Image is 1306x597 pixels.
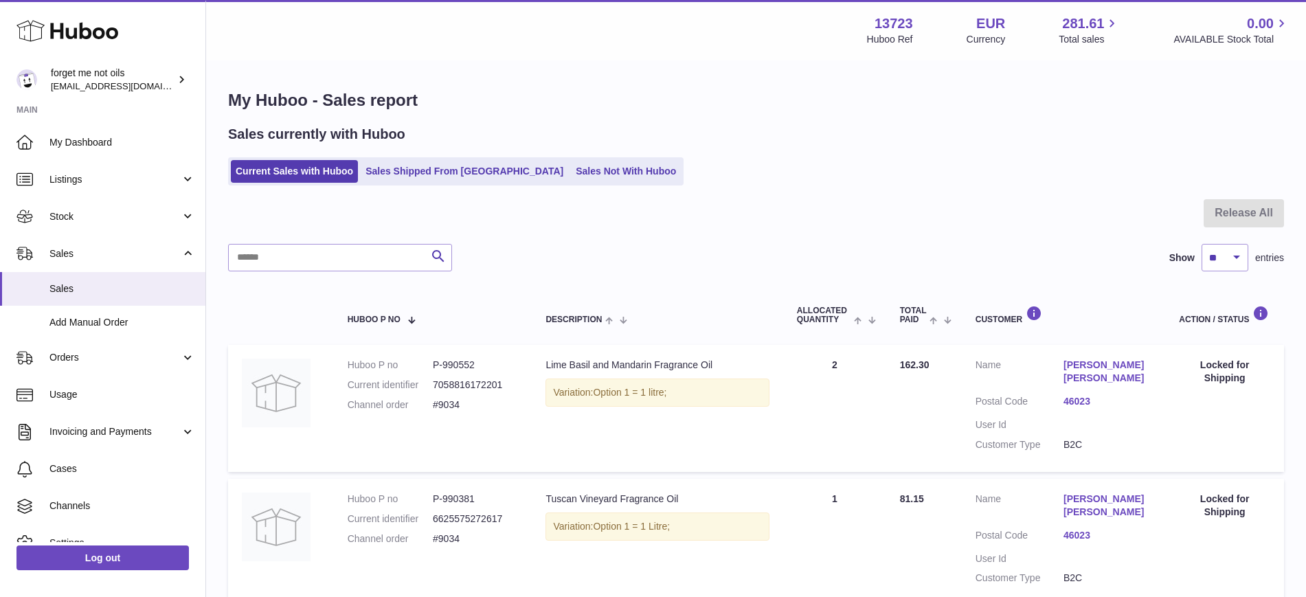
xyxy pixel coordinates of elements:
[1059,33,1120,46] span: Total sales
[976,395,1063,412] dt: Postal Code
[49,462,195,475] span: Cases
[900,493,924,504] span: 81.15
[348,379,433,392] dt: Current identifier
[433,359,518,372] dd: P-990552
[361,160,568,183] a: Sales Shipped From [GEOGRAPHIC_DATA]
[51,80,202,91] span: [EMAIL_ADDRESS][DOMAIN_NAME]
[976,572,1063,585] dt: Customer Type
[1062,14,1104,33] span: 281.61
[16,545,189,570] a: Log out
[1173,33,1290,46] span: AVAILABLE Stock Total
[1179,359,1270,385] div: Locked for Shipping
[49,316,195,329] span: Add Manual Order
[228,89,1284,111] h1: My Huboo - Sales report
[242,359,311,427] img: no-photo.jpg
[875,14,913,33] strong: 13723
[49,351,181,364] span: Orders
[571,160,681,183] a: Sales Not With Huboo
[49,282,195,295] span: Sales
[593,387,666,398] span: Option 1 = 1 litre;
[1255,251,1284,264] span: entries
[545,512,769,541] div: Variation:
[976,552,1063,565] dt: User Id
[228,125,405,144] h2: Sales currently with Huboo
[900,306,927,324] span: Total paid
[49,173,181,186] span: Listings
[545,315,602,324] span: Description
[976,493,1063,522] dt: Name
[242,493,311,561] img: no-photo.jpg
[976,306,1151,324] div: Customer
[1063,529,1151,542] a: 46023
[783,345,886,471] td: 2
[348,512,433,526] dt: Current identifier
[1179,493,1270,519] div: Locked for Shipping
[49,537,195,550] span: Settings
[16,69,37,90] img: forgetmenothf@gmail.com
[49,425,181,438] span: Invoicing and Payments
[1063,438,1151,451] dd: B2C
[231,160,358,183] a: Current Sales with Huboo
[1169,251,1195,264] label: Show
[1063,493,1151,519] a: [PERSON_NAME] [PERSON_NAME]
[593,521,670,532] span: Option 1 = 1 Litre;
[1063,572,1151,585] dd: B2C
[49,499,195,512] span: Channels
[797,306,851,324] span: ALLOCATED Quantity
[348,532,433,545] dt: Channel order
[545,493,769,506] div: Tuscan Vineyard Fragrance Oil
[51,67,174,93] div: forget me not oils
[1179,306,1270,324] div: Action / Status
[433,493,518,506] dd: P-990381
[348,359,433,372] dt: Huboo P no
[49,247,181,260] span: Sales
[545,379,769,407] div: Variation:
[1247,14,1274,33] span: 0.00
[976,529,1063,545] dt: Postal Code
[348,315,401,324] span: Huboo P no
[433,532,518,545] dd: #9034
[433,379,518,392] dd: 7058816172201
[348,398,433,412] dt: Channel order
[545,359,769,372] div: Lime Basil and Mandarin Fragrance Oil
[433,512,518,526] dd: 6625575272617
[976,418,1063,431] dt: User Id
[976,359,1063,388] dt: Name
[976,14,1005,33] strong: EUR
[348,493,433,506] dt: Huboo P no
[976,438,1063,451] dt: Customer Type
[49,388,195,401] span: Usage
[1173,14,1290,46] a: 0.00 AVAILABLE Stock Total
[867,33,913,46] div: Huboo Ref
[1059,14,1120,46] a: 281.61 Total sales
[967,33,1006,46] div: Currency
[900,359,930,370] span: 162.30
[1063,395,1151,408] a: 46023
[433,398,518,412] dd: #9034
[49,210,181,223] span: Stock
[49,136,195,149] span: My Dashboard
[1063,359,1151,385] a: [PERSON_NAME] [PERSON_NAME]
